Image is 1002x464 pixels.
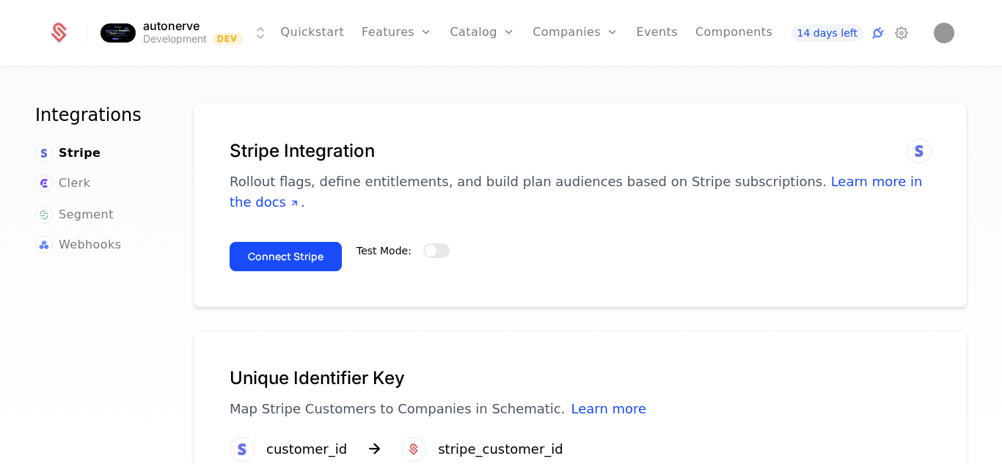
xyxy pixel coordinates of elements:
[438,439,563,460] div: stripe_customer_id
[230,139,931,163] h1: Stripe Integration
[35,174,90,192] a: Clerk
[59,206,114,224] span: Segment
[230,172,931,213] p: Rollout flags, define entitlements, and build plan audiences based on Stripe subscriptions. .
[59,236,121,254] span: Webhooks
[100,23,136,43] img: autonerve
[213,33,243,45] span: Dev
[869,24,887,42] a: Integrations
[571,401,646,416] a: Learn more
[356,245,412,257] span: Test Mode:
[934,23,954,43] button: Open user button
[35,103,158,127] h1: Integrations
[35,103,158,254] nav: Main
[230,367,931,390] h1: Unique Identifier Key
[143,32,207,46] div: Development
[59,144,100,162] span: Stripe
[35,144,100,162] a: Stripe
[230,242,342,271] button: Connect Stripe
[35,206,114,224] a: Segment
[105,17,269,49] button: Select environment
[934,23,954,43] img: Kartik Solanki
[791,24,863,42] a: 14 days left
[230,399,931,419] p: Map Stripe Customers to Companies in Schematic.
[143,20,200,32] span: autonerve
[266,439,347,460] div: customer_id
[59,174,90,192] span: Clerk
[893,24,910,42] a: Settings
[35,236,121,254] a: Webhooks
